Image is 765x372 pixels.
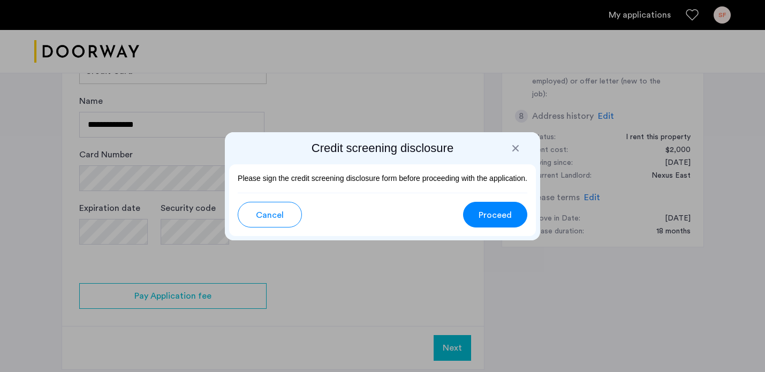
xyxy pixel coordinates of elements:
[238,173,527,184] p: Please sign the credit screening disclosure form before proceeding with the application.
[479,209,512,222] span: Proceed
[229,141,536,156] h2: Credit screening disclosure
[238,202,302,227] button: button
[256,209,284,222] span: Cancel
[463,202,527,227] button: button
